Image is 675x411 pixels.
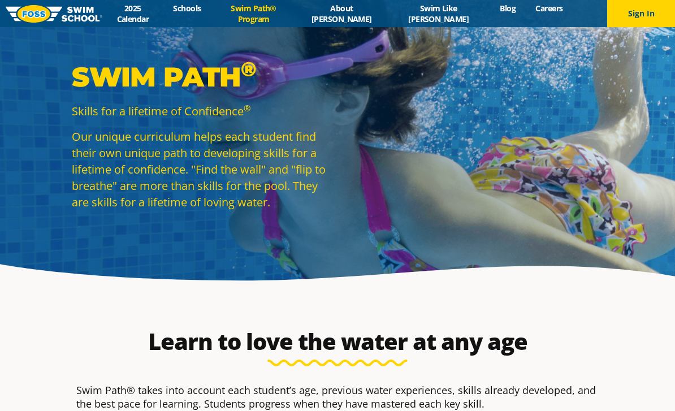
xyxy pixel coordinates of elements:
[526,3,573,14] a: Careers
[241,57,256,81] sup: ®
[244,102,250,114] sup: ®
[76,383,599,410] p: Swim Path® takes into account each student’s age, previous water experiences, skills already deve...
[72,128,332,210] p: Our unique curriculum helps each student find their own unique path to developing skills for a li...
[296,3,387,24] a: About [PERSON_NAME]
[71,328,604,355] h2: Learn to love the water at any age
[163,3,211,14] a: Schools
[387,3,490,24] a: Swim Like [PERSON_NAME]
[490,3,526,14] a: Blog
[6,5,102,23] img: FOSS Swim School Logo
[72,103,332,119] p: Skills for a lifetime of Confidence
[211,3,296,24] a: Swim Path® Program
[102,3,163,24] a: 2025 Calendar
[72,60,332,94] p: Swim Path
